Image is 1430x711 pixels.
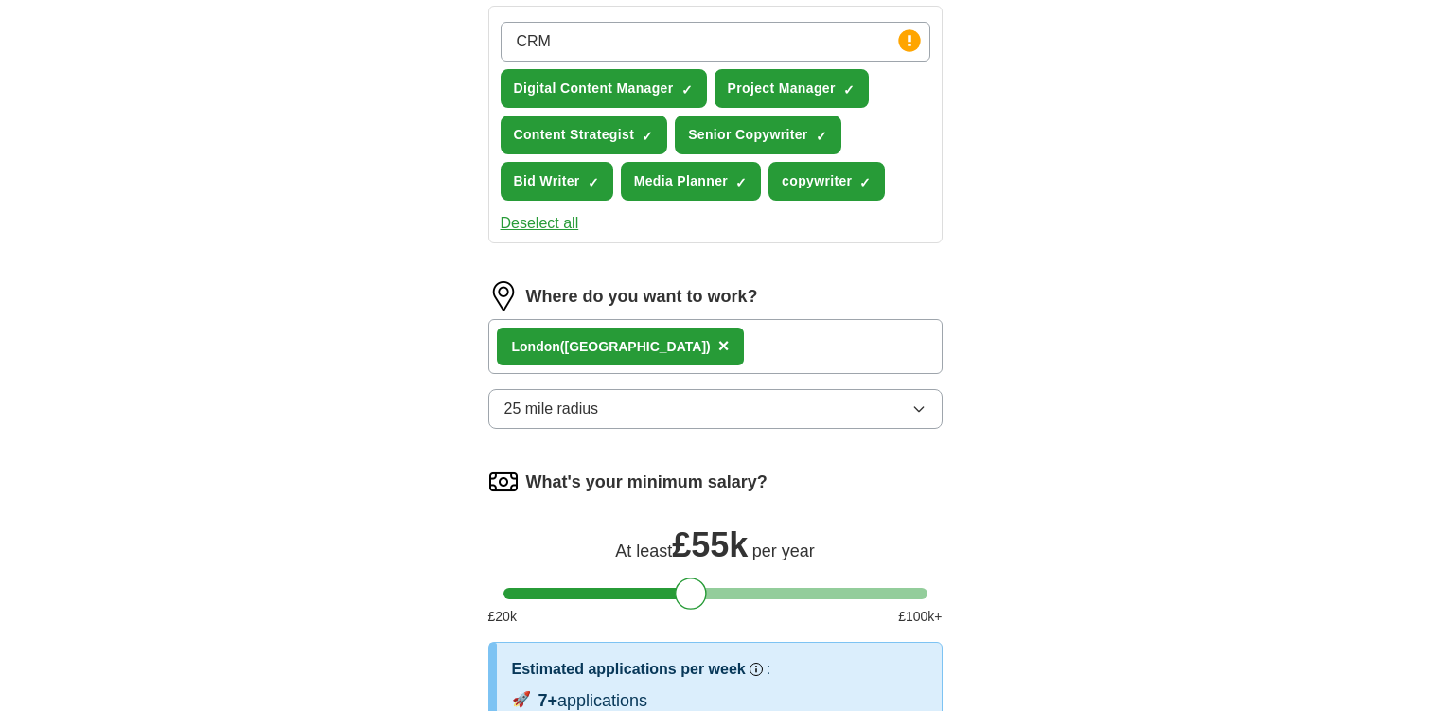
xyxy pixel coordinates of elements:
span: per year [752,542,815,560]
label: Where do you want to work? [526,284,758,310]
span: × [718,335,730,356]
span: copywriter [782,171,852,191]
span: ✓ [588,175,599,190]
span: £ 55k [672,525,748,564]
button: Project Manager✓ [715,69,869,108]
button: 25 mile radius [488,389,943,429]
span: ([GEOGRAPHIC_DATA]) [560,339,711,354]
button: Media Planner✓ [621,162,761,201]
span: Project Manager [728,79,836,98]
h3: Estimated applications per week [512,658,746,681]
span: ✓ [859,175,871,190]
button: Bid Writer✓ [501,162,613,201]
div: don [512,337,711,357]
strong: Lon [512,339,537,354]
span: £ 20 k [488,607,517,627]
button: Senior Copywriter✓ [675,116,841,154]
span: ✓ [681,82,693,98]
span: At least [615,542,672,560]
button: × [718,332,730,361]
button: Digital Content Manager✓ [501,69,707,108]
span: Content Strategist [514,125,635,145]
span: 7+ [538,691,558,710]
span: 🚀 [512,688,531,711]
span: ✓ [843,82,855,98]
span: Senior Copywriter [688,125,808,145]
button: copywriter✓ [768,162,885,201]
span: ✓ [735,175,747,190]
input: Type a job title and press enter [501,22,930,62]
span: Bid Writer [514,171,580,191]
label: What's your minimum salary? [526,470,768,495]
span: Digital Content Manager [514,79,674,98]
button: Deselect all [501,212,579,235]
h3: : [767,658,770,681]
span: ✓ [816,129,827,144]
span: ✓ [642,129,653,144]
span: 25 mile radius [504,398,599,420]
img: location.png [488,281,519,311]
button: Content Strategist✓ [501,116,668,154]
span: Media Planner [634,171,728,191]
img: salary.png [488,467,519,497]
